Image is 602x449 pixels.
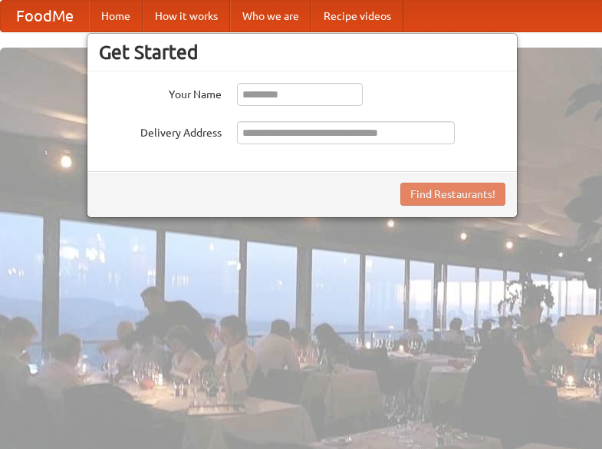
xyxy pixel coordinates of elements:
[1,1,89,31] a: FoodMe
[230,1,311,31] a: Who we are
[400,183,505,206] button: Find Restaurants!
[99,121,222,140] label: Delivery Address
[89,1,143,31] a: Home
[143,1,230,31] a: How it works
[311,1,403,31] a: Recipe videos
[99,83,222,102] label: Your Name
[99,41,505,64] h3: Get Started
